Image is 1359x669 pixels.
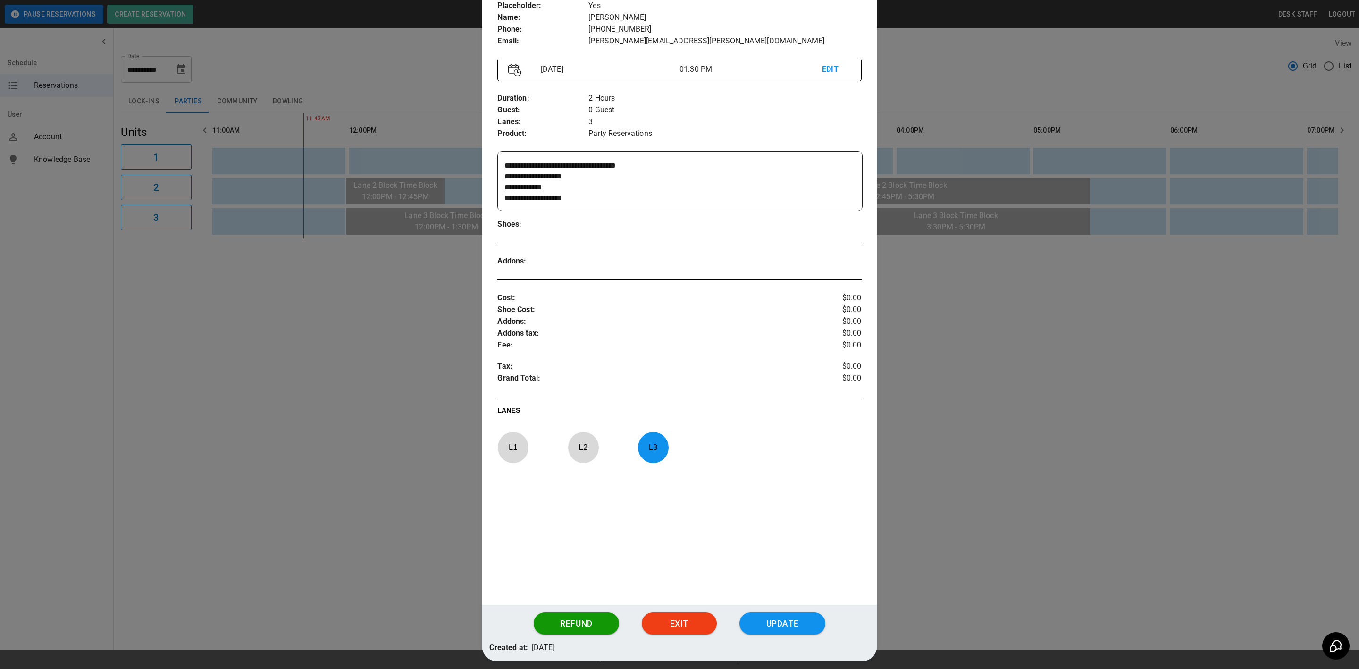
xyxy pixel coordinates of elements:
p: Cost : [497,292,801,304]
p: $0.00 [801,361,862,373]
p: Created at: [489,642,528,654]
img: Vector [508,64,521,76]
p: Addons : [497,316,801,328]
p: Addons tax : [497,328,801,339]
p: L 3 [638,436,669,458]
p: Email : [497,35,588,47]
button: Update [739,612,825,635]
p: Shoes : [497,219,588,230]
p: [PERSON_NAME] [588,12,861,24]
p: Shoe Cost : [497,304,801,316]
p: [PHONE_NUMBER] [588,24,861,35]
p: L 1 [497,436,528,458]
p: Tax : [497,361,801,373]
p: L 2 [568,436,599,458]
p: Party Reservations [588,128,861,140]
p: $0.00 [801,304,862,316]
p: $0.00 [801,373,862,387]
p: [DATE] [537,64,679,75]
p: $0.00 [801,339,862,351]
p: Fee : [497,339,801,351]
p: Grand Total : [497,373,801,387]
p: Addons : [497,255,588,267]
p: Guest : [497,104,588,116]
p: Duration : [497,93,588,104]
p: LANES [497,406,861,419]
p: 2 Hours [588,93,861,104]
p: Lanes : [497,116,588,128]
p: EDIT [822,64,850,76]
p: 3 [588,116,861,128]
button: Exit [642,612,717,635]
p: $0.00 [801,316,862,328]
button: Refund [534,612,619,635]
p: [DATE] [532,642,554,654]
p: 01:30 PM [679,64,822,75]
p: Product : [497,128,588,140]
p: $0.00 [801,328,862,339]
p: Phone : [497,24,588,35]
p: 0 Guest [588,104,861,116]
p: Name : [497,12,588,24]
p: [PERSON_NAME][EMAIL_ADDRESS][PERSON_NAME][DOMAIN_NAME] [588,35,861,47]
p: $0.00 [801,292,862,304]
